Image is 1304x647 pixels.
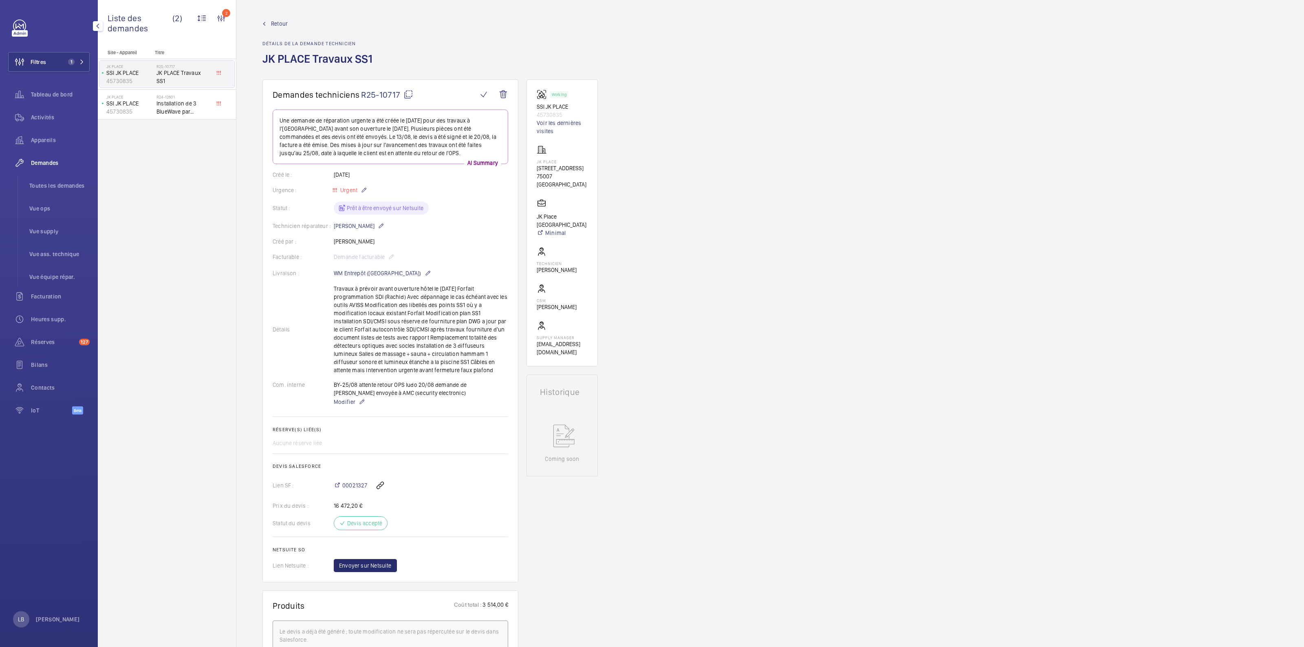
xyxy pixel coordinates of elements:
span: Filtres [31,58,46,66]
p: [PERSON_NAME] [334,221,384,231]
button: Envoyer sur Netsuite [334,559,397,572]
span: Installation de 3 BlueWave par Sérénité [156,99,210,116]
h2: Netsuite SO [273,547,508,553]
p: [PERSON_NAME] [537,303,577,311]
span: Vue supply [29,227,90,235]
p: [EMAIL_ADDRESS][DOMAIN_NAME] [537,340,588,356]
span: Bilans [31,361,90,369]
a: Voir les dernières visites [537,119,588,135]
p: SSI JK PLACE [106,99,153,107]
div: Le devis a déjà été généré ; toute modification ne sera pas répercutée sur le devis dans Salesforce. [280,627,501,644]
p: SSI JK PLACE [537,103,588,111]
p: JK PLACE [106,94,153,99]
h2: Réserve(s) liée(s) [273,427,508,432]
span: 1 [68,59,75,65]
h2: R24-12601 [156,94,210,99]
span: Vue équipe répar. [29,273,90,281]
h2: R25-10717 [156,64,210,69]
p: Technicien [537,261,577,266]
p: 45730835 [106,107,153,116]
span: Vue ass. technique [29,250,90,258]
span: JK PLACE Travaux SS1 [156,69,210,85]
span: Demandes techniciens [273,90,359,100]
a: Minimal [537,229,588,237]
p: Working [552,93,566,96]
span: Contacts [31,384,90,392]
p: Site - Appareil [98,50,152,55]
p: [STREET_ADDRESS] [537,164,588,172]
p: 45730835 [106,77,153,85]
p: Supply manager [537,335,588,340]
span: Vue ops [29,204,90,213]
p: 3 514,00 € [482,601,508,611]
span: Urgent [339,187,357,193]
span: Retour [271,20,288,28]
p: 45730835 [537,111,588,119]
p: 75007 [GEOGRAPHIC_DATA] [537,172,588,189]
span: Tableau de bord [31,90,90,99]
span: Heures supp. [31,315,90,323]
p: Coming soon [545,455,579,463]
p: [PERSON_NAME] [36,615,80,623]
span: IoT [31,406,72,415]
h1: Produits [273,601,305,611]
span: Liste des demandes [108,13,172,33]
span: 00021327 [342,481,367,489]
p: CSM [537,298,577,303]
p: [PERSON_NAME] [537,266,577,274]
span: Demandes [31,159,90,167]
span: Appareils [31,136,90,144]
span: Envoyer sur Netsuite [339,561,392,570]
h1: Historique [540,388,584,396]
p: JK PLACE [537,159,588,164]
span: 127 [79,339,90,345]
p: WM Entrepôt ([GEOGRAPHIC_DATA]) [334,268,431,278]
button: Filtres1 [8,52,90,72]
span: Réserves [31,338,76,346]
p: Coût total : [454,601,482,611]
p: Titre [155,50,209,55]
h2: Détails de la demande technicien [262,41,377,46]
p: JK Place [GEOGRAPHIC_DATA] [537,213,588,229]
img: fire_alarm.svg [537,90,550,99]
p: SSI JK PLACE [106,69,153,77]
span: R25-10717 [361,90,413,100]
p: JK PLACE [106,64,153,69]
span: Activités [31,113,90,121]
a: 00021327 [334,481,367,489]
h2: Devis Salesforce [273,463,508,469]
p: AI Summary [464,159,501,167]
span: Facturation [31,292,90,300]
span: Modifier [334,398,355,406]
h1: JK PLACE Travaux SS1 [262,51,377,79]
p: LB [18,615,24,623]
span: Toutes les demandes [29,182,90,190]
p: Une demande de réparation urgente a été créée le [DATE] pour des travaux à l'[GEOGRAPHIC_DATA] av... [280,116,501,157]
span: Beta [72,406,83,415]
